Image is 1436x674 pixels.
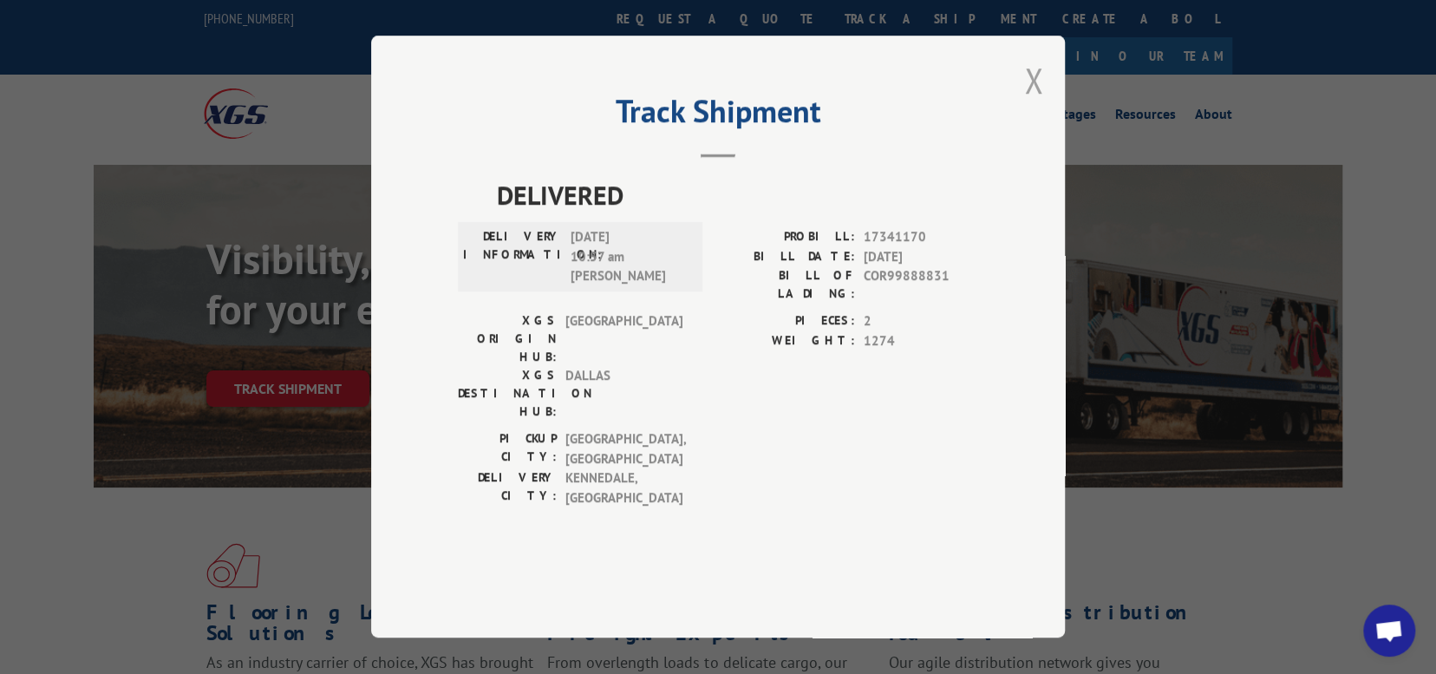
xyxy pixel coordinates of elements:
span: KENNEDALE , [GEOGRAPHIC_DATA] [565,469,682,508]
button: Close modal [1024,57,1043,103]
span: 17341170 [864,228,978,248]
span: [GEOGRAPHIC_DATA] [565,312,682,367]
span: 2 [864,312,978,332]
span: DELIVERED [497,176,978,215]
label: XGS DESTINATION HUB: [458,367,556,422]
label: BILL DATE: [718,247,855,267]
span: 1274 [864,331,978,351]
label: PROBILL: [718,228,855,248]
label: XGS ORIGIN HUB: [458,312,556,367]
label: WEIGHT: [718,331,855,351]
span: DALLAS [565,367,682,422]
label: DELIVERY INFORMATION: [463,228,561,287]
label: DELIVERY CITY: [458,469,556,508]
span: COR99888831 [864,267,978,304]
h2: Track Shipment [458,99,978,132]
label: PIECES: [718,312,855,332]
span: [DATE] [864,247,978,267]
label: PICKUP CITY: [458,430,556,469]
div: Open chat [1363,605,1415,657]
label: BILL OF LADING: [718,267,855,304]
span: [GEOGRAPHIC_DATA] , [GEOGRAPHIC_DATA] [565,430,682,469]
span: [DATE] 10:57 am [PERSON_NAME] [570,228,687,287]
